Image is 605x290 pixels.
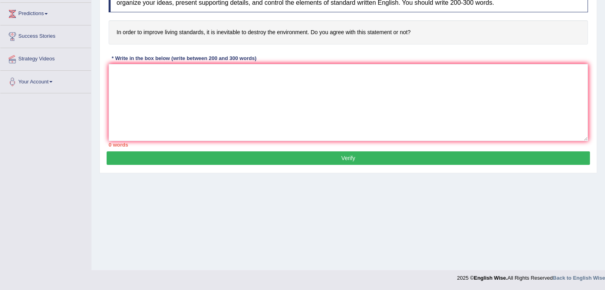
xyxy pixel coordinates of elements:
[0,3,91,23] a: Predictions
[109,141,588,149] div: 0 words
[109,20,588,44] h4: In order to improve living standards, it is inevitable to destroy the environment. Do you agree w...
[107,151,590,165] button: Verify
[457,270,605,282] div: 2025 © All Rights Reserved
[0,48,91,68] a: Strategy Videos
[109,54,259,62] div: * Write in the box below (write between 200 and 300 words)
[553,275,605,281] a: Back to English Wise
[474,275,507,281] strong: English Wise.
[0,71,91,91] a: Your Account
[0,25,91,45] a: Success Stories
